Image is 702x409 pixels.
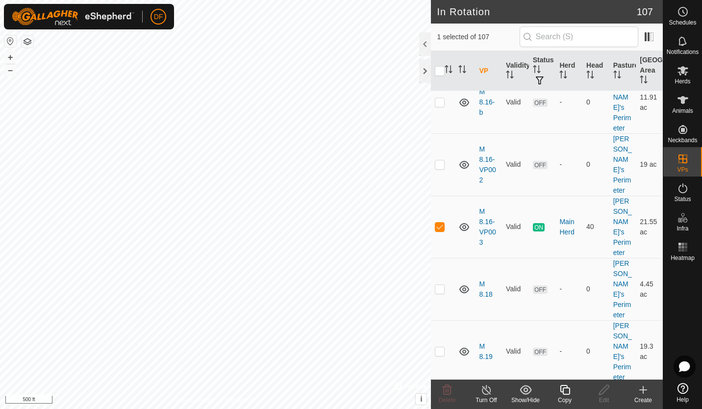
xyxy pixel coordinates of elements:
span: Help [677,397,689,403]
span: Delete [439,397,456,404]
div: - [559,97,578,107]
span: DF [154,12,163,22]
td: 4.45 ac [636,258,663,320]
td: 0 [582,258,609,320]
button: i [416,394,426,405]
a: M 8.19 [479,342,492,360]
span: Herds [675,78,690,84]
td: 11.91 ac [636,71,663,133]
a: M 8.18 [479,280,492,298]
span: ON [533,223,545,231]
a: M 8.16-VP002 [479,145,496,184]
div: - [559,346,578,357]
p-sorticon: Activate to sort [445,67,452,75]
span: Infra [677,226,688,231]
div: - [559,159,578,170]
button: – [4,64,16,76]
td: 40 [582,196,609,258]
a: [PERSON_NAME]'s Perimeter [613,135,632,194]
div: Edit [584,396,624,405]
td: Valid [502,258,529,320]
span: 107 [637,4,653,19]
span: 1 selected of 107 [437,32,519,42]
div: Create [624,396,663,405]
button: Map Layers [22,36,33,48]
input: Search (S) [520,26,638,47]
th: VP [475,51,502,91]
h2: In Rotation [437,6,636,18]
div: Turn Off [467,396,506,405]
p-sorticon: Activate to sort [533,67,541,75]
th: Herd [555,51,582,91]
img: Gallagher Logo [12,8,134,26]
div: Show/Hide [506,396,545,405]
span: VPs [677,167,688,173]
span: OFF [533,161,548,169]
td: 0 [582,320,609,383]
a: Contact Us [225,396,254,405]
td: 21.55 ac [636,196,663,258]
a: Help [663,379,702,407]
th: Head [582,51,609,91]
td: 19.3 ac [636,320,663,383]
p-sorticon: Activate to sort [586,72,594,80]
a: [PERSON_NAME]'s Perimeter [613,322,632,381]
button: + [4,51,16,63]
div: Main Herd [559,217,578,237]
p-sorticon: Activate to sort [506,72,514,80]
th: Validity [502,51,529,91]
p-sorticon: Activate to sort [613,72,621,80]
td: Valid [502,320,529,383]
td: 0 [582,71,609,133]
a: [PERSON_NAME]'s Perimeter [613,197,632,256]
a: M 8.16-b [479,88,495,116]
span: Notifications [667,49,699,55]
td: 19 ac [636,133,663,196]
p-sorticon: Activate to sort [640,77,648,85]
span: OFF [533,285,548,294]
th: Pasture [609,51,636,91]
a: [PERSON_NAME]'s Perimeter [613,259,632,319]
td: 0 [582,133,609,196]
th: [GEOGRAPHIC_DATA] Area [636,51,663,91]
span: Heatmap [671,255,695,261]
th: Status [529,51,556,91]
span: OFF [533,348,548,356]
div: - [559,284,578,294]
td: Valid [502,196,529,258]
span: OFF [533,99,548,107]
p-sorticon: Activate to sort [559,72,567,80]
span: i [420,395,422,403]
button: Reset Map [4,35,16,47]
div: Copy [545,396,584,405]
a: [PERSON_NAME]'s Perimeter [613,73,632,132]
span: Status [674,196,691,202]
span: Neckbands [668,137,697,143]
td: Valid [502,133,529,196]
span: Animals [672,108,693,114]
a: Privacy Policy [177,396,214,405]
span: Schedules [669,20,696,26]
a: M 8.16-VP003 [479,207,496,246]
td: Valid [502,71,529,133]
p-sorticon: Activate to sort [458,67,466,75]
